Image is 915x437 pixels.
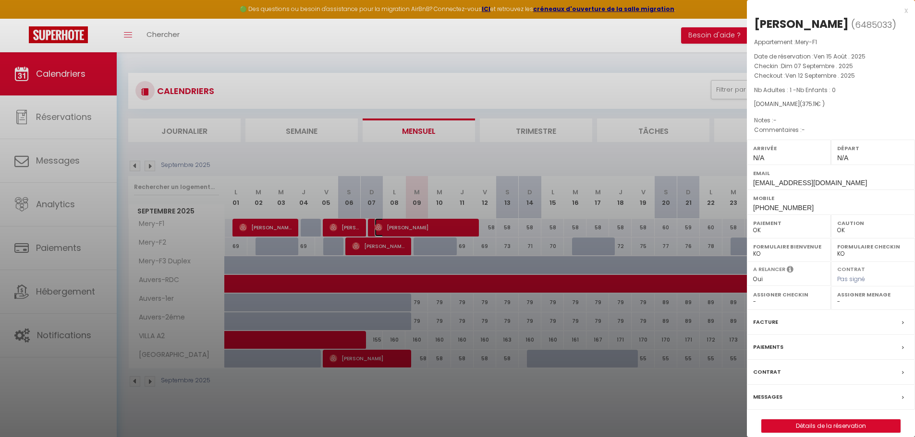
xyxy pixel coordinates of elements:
p: Checkin : [754,61,908,71]
p: Commentaires : [754,125,908,135]
a: Détails de la réservation [762,420,900,432]
span: [PHONE_NUMBER] [753,204,814,212]
span: ( € ) [800,100,825,108]
p: Appartement : [754,37,908,47]
div: x [747,5,908,16]
span: 6485033 [855,19,892,31]
label: Assigner Checkin [753,290,825,299]
label: Contrat [753,367,781,377]
div: [DOMAIN_NAME] [754,100,908,109]
label: Contrat [837,265,865,272]
span: - [773,116,777,124]
label: Messages [753,392,782,402]
label: Facture [753,317,778,327]
label: Mobile [753,193,909,203]
span: Dim 07 Septembre . 2025 [781,62,853,70]
label: Formulaire Checkin [837,242,909,251]
label: Départ [837,143,909,153]
span: ( ) [851,18,896,31]
label: Assigner Menage [837,290,909,299]
label: Email [753,168,909,178]
label: Formulaire Bienvenue [753,242,825,251]
button: Ouvrir le widget de chat LiveChat [8,4,37,33]
label: Paiements [753,342,783,352]
div: [PERSON_NAME] [754,16,849,32]
span: Ven 15 Août . 2025 [814,52,866,60]
span: Ven 12 Septembre . 2025 [785,71,855,80]
p: Checkout : [754,71,908,81]
label: Caution [837,218,909,228]
i: Sélectionner OUI si vous souhaiter envoyer les séquences de messages post-checkout [787,265,793,276]
span: N/A [753,154,764,162]
span: N/A [837,154,848,162]
p: Notes : [754,116,908,125]
p: Date de réservation : [754,52,908,61]
label: A relancer [753,265,785,273]
span: [EMAIL_ADDRESS][DOMAIN_NAME] [753,179,867,187]
span: Nb Enfants : 0 [796,86,836,94]
label: Arrivée [753,143,825,153]
span: Mery-F1 [795,38,817,46]
span: 375.11 [802,100,816,108]
label: Paiement [753,218,825,228]
span: Nb Adultes : 1 - [754,86,836,94]
span: - [802,126,805,134]
span: Pas signé [837,275,865,283]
